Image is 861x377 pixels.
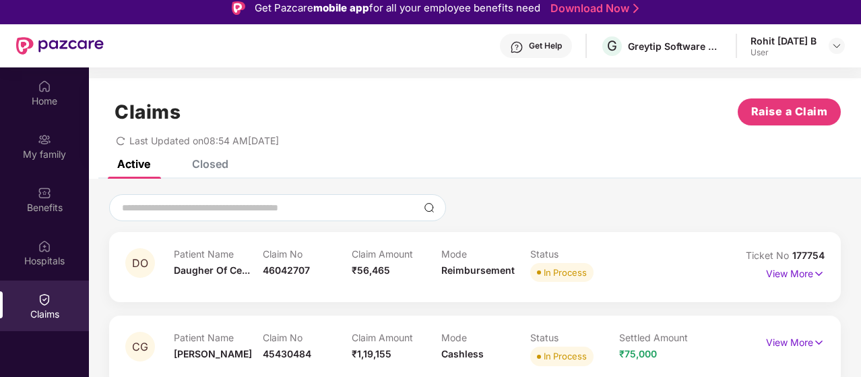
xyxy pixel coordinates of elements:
div: Greytip Software Private Limited [628,40,722,53]
p: Mode [441,248,530,260]
img: svg+xml;base64,PHN2ZyBpZD0iSG9tZSIgeG1sbnM9Imh0dHA6Ly93d3cudzMub3JnLzIwMDAvc3ZnIiB3aWR0aD0iMjAiIG... [38,80,51,93]
span: CG [132,341,148,353]
div: Get Help [529,40,562,51]
span: [PERSON_NAME] [174,348,252,359]
img: svg+xml;base64,PHN2ZyBpZD0iRHJvcGRvd24tMzJ4MzIiIHhtbG5zPSJodHRwOi8vd3d3LnczLm9yZy8yMDAwL3N2ZyIgd2... [831,40,842,51]
img: Logo [232,1,245,15]
span: Raise a Claim [751,103,828,120]
p: Status [530,248,619,260]
img: svg+xml;base64,PHN2ZyBpZD0iQ2xhaW0iIHhtbG5zPSJodHRwOi8vd3d3LnczLm9yZy8yMDAwL3N2ZyIgd2lkdGg9IjIwIi... [38,293,51,306]
span: G [607,38,617,54]
button: Raise a Claim [738,98,841,125]
span: ₹1,19,155 [352,348,391,359]
p: Mode [441,332,530,343]
img: svg+xml;base64,PHN2ZyBpZD0iSGVscC0zMngzMiIgeG1sbnM9Imh0dHA6Ly93d3cudzMub3JnLzIwMDAvc3ZnIiB3aWR0aD... [510,40,523,54]
span: Ticket No [746,250,792,261]
p: View More [766,263,825,281]
img: svg+xml;base64,PHN2ZyBpZD0iSG9zcGl0YWxzIiB4bWxucz0iaHR0cDovL3d3dy53My5vcmcvMjAwMC9zdmciIHdpZHRoPS... [38,239,51,253]
span: Last Updated on 08:54 AM[DATE] [129,135,279,146]
p: Claim No [263,332,352,343]
div: In Process [544,349,587,363]
p: Claim Amount [352,332,441,343]
span: 177754 [792,250,825,261]
img: svg+xml;base64,PHN2ZyB4bWxucz0iaHR0cDovL3d3dy53My5vcmcvMjAwMC9zdmciIHdpZHRoPSIxNyIgaGVpZ2h0PSIxNy... [813,335,825,350]
p: Status [530,332,619,343]
span: ₹75,000 [619,348,657,359]
img: New Pazcare Logo [16,37,104,55]
h1: Claims [115,100,181,123]
img: svg+xml;base64,PHN2ZyBpZD0iU2VhcmNoLTMyeDMyIiB4bWxucz0iaHR0cDovL3d3dy53My5vcmcvMjAwMC9zdmciIHdpZH... [424,202,435,213]
img: Stroke [633,1,639,16]
p: Patient Name [174,248,263,260]
p: Patient Name [174,332,263,343]
strong: mobile app [313,1,369,14]
span: Daugher Of Ce... [174,264,250,276]
span: DO [132,258,148,269]
p: Settled Amount [619,332,708,343]
span: 46042707 [263,264,310,276]
div: In Process [544,266,587,279]
a: Download Now [550,1,635,16]
p: Claim Amount [352,248,441,260]
img: svg+xml;base64,PHN2ZyB3aWR0aD0iMjAiIGhlaWdodD0iMjAiIHZpZXdCb3g9IjAgMCAyMCAyMCIgZmlsbD0ibm9uZSIgeG... [38,133,51,146]
img: svg+xml;base64,PHN2ZyB4bWxucz0iaHR0cDovL3d3dy53My5vcmcvMjAwMC9zdmciIHdpZHRoPSIxNyIgaGVpZ2h0PSIxNy... [813,266,825,281]
span: ₹56,465 [352,264,390,276]
span: Reimbursement [441,264,515,276]
span: Cashless [441,348,484,359]
div: User [751,47,817,58]
span: 45430484 [263,348,311,359]
span: redo [116,135,125,146]
div: Active [117,157,150,171]
p: View More [766,332,825,350]
div: Rohit [DATE] B [751,34,817,47]
div: Closed [192,157,228,171]
p: Claim No [263,248,352,260]
img: svg+xml;base64,PHN2ZyBpZD0iQmVuZWZpdHMiIHhtbG5zPSJodHRwOi8vd3d3LnczLm9yZy8yMDAwL3N2ZyIgd2lkdGg9Ij... [38,186,51,200]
